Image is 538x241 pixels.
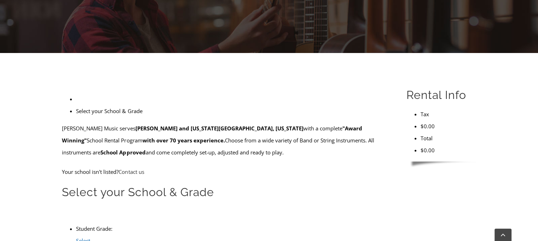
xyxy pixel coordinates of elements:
strong: [PERSON_NAME] and [US_STATE][GEOGRAPHIC_DATA], [US_STATE] [135,125,303,132]
li: $0.00 [421,120,476,132]
li: Total [421,132,476,144]
li: $0.00 [421,144,476,156]
h2: Select your School & Grade [62,185,390,200]
h2: Rental Info [406,88,476,102]
a: Contact us [118,168,144,175]
strong: School Approved [100,149,145,156]
img: sidebar-footer.png [406,161,476,168]
li: Select your School & Grade [76,105,390,117]
p: Your school isn't listed? [62,166,390,178]
li: Tax [421,108,476,120]
strong: with over 70 years experience. [142,137,225,144]
label: Student Grade: [76,225,112,232]
p: [PERSON_NAME] Music serves with a complete School Rental Program Choose from a wide variety of Ba... [62,122,390,158]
